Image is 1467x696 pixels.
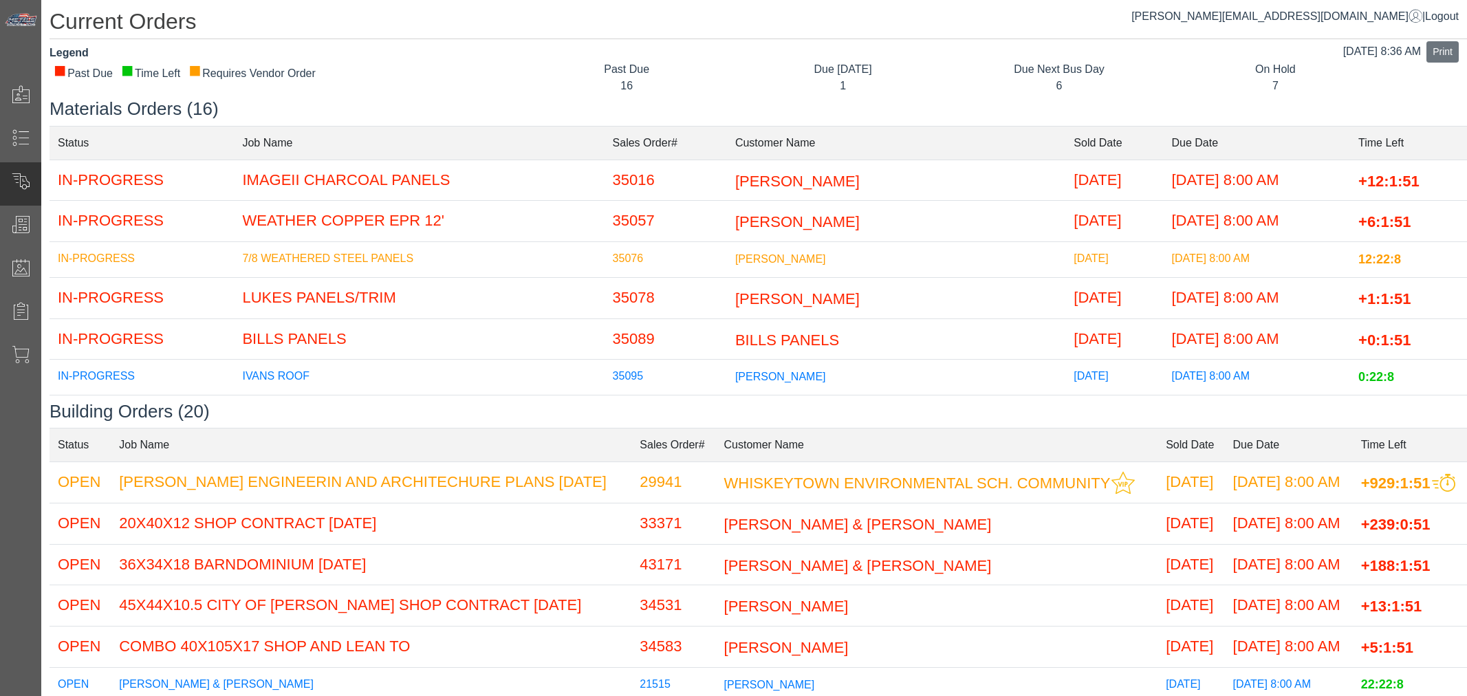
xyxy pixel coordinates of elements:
td: Status [50,126,234,160]
span: [DATE] 8:36 AM [1343,45,1422,57]
td: Job Name [234,126,604,160]
td: [PERSON_NAME] SHED ROOF [234,395,604,431]
td: OPEN [50,503,111,544]
td: 35078 [605,277,727,318]
span: BILLS PANELS [735,331,839,348]
span: +13:1:51 [1361,598,1422,615]
td: [DATE] 8:00 AM [1225,544,1353,585]
span: +0:1:51 [1358,331,1411,348]
td: [DATE] 8:00 AM [1225,627,1353,668]
span: 22:22:8 [1361,678,1404,692]
span: [PERSON_NAME] [735,253,826,265]
div: Time Left [121,65,180,82]
td: [DATE] 8:00 AM [1163,277,1350,318]
h1: Current Orders [50,8,1467,39]
strong: Legend [50,47,89,58]
td: 45X44X10.5 CITY OF [PERSON_NAME] SHOP CONTRACT [DATE] [111,585,631,627]
td: [DATE] 8:00 AM [1163,201,1350,242]
td: IN-PROGRESS [50,360,234,395]
td: [DATE] [1065,318,1163,360]
td: 20X40X12 SHOP CONTRACT [DATE] [111,503,631,544]
span: [PERSON_NAME] [724,678,815,690]
td: [DATE] 8:00 AM [1163,360,1350,395]
td: Sold Date [1158,428,1224,461]
span: +5:1:51 [1361,639,1413,656]
div: 1 [745,78,940,94]
td: [DATE] [1065,395,1163,431]
div: Due Next Bus Day [961,61,1157,78]
span: +12:1:51 [1358,172,1420,189]
td: OPEN [50,544,111,585]
img: This order should be prioritized [1432,474,1455,492]
span: [PERSON_NAME][EMAIL_ADDRESS][DOMAIN_NAME] [1131,10,1422,22]
div: Past Due [54,65,113,82]
td: IN-PROGRESS [50,395,234,431]
div: 6 [961,78,1157,94]
td: [DATE] [1065,201,1163,242]
span: +239:0:51 [1361,516,1431,533]
td: LUKES PANELS/TRIM [234,277,604,318]
td: COMBO 40X105X17 SHOP AND LEAN TO [111,627,631,668]
td: IVANS ROOF [234,360,604,395]
div: Past Due [529,61,724,78]
td: [DATE] 8:00 AM [1163,241,1350,277]
td: [DATE] [1065,360,1163,395]
td: [DATE] 8:00 AM [1163,395,1350,431]
td: 35016 [605,160,727,201]
td: 34531 [631,585,715,627]
div: 7 [1177,78,1373,94]
td: [DATE] [1158,461,1224,503]
div: | [1131,8,1459,25]
span: +1:1:51 [1358,290,1411,307]
td: Customer Name [716,428,1158,461]
span: [PERSON_NAME] [735,290,860,307]
span: WHISKEYTOWN ENVIRONMENTAL SCH. COMMUNITY [724,474,1111,491]
td: 43171 [631,544,715,585]
td: Sold Date [1065,126,1163,160]
td: [DATE] [1158,503,1224,544]
td: 33371 [631,503,715,544]
td: Due Date [1225,428,1353,461]
td: 35098 [605,395,727,431]
td: OPEN [50,585,111,627]
td: IN-PROGRESS [50,241,234,277]
td: [DATE] [1065,160,1163,201]
div: ■ [121,65,133,75]
span: [PERSON_NAME] [724,639,849,656]
td: 7/8 WEATHERED STEEL PANELS [234,241,604,277]
td: [DATE] [1158,627,1224,668]
div: On Hold [1177,61,1373,78]
span: [PERSON_NAME] [735,172,860,189]
td: Status [50,428,111,461]
td: Time Left [1350,126,1467,160]
td: 35089 [605,318,727,360]
td: [DATE] [1065,241,1163,277]
td: [DATE] 8:00 AM [1225,461,1353,503]
td: [DATE] [1158,585,1224,627]
img: Metals Direct Inc Logo [4,12,39,28]
td: 29941 [631,461,715,503]
td: [DATE] [1065,277,1163,318]
span: [PERSON_NAME] [735,213,860,230]
span: Logout [1425,10,1459,22]
div: Requires Vendor Order [188,65,316,82]
td: Time Left [1353,428,1467,461]
div: ■ [54,65,66,75]
td: IN-PROGRESS [50,201,234,242]
td: 35057 [605,201,727,242]
td: IN-PROGRESS [50,277,234,318]
td: OPEN [50,461,111,503]
td: Customer Name [727,126,1065,160]
td: Due Date [1163,126,1350,160]
td: Sales Order# [631,428,715,461]
button: Print [1426,41,1459,63]
td: Job Name [111,428,631,461]
td: [DATE] 8:00 AM [1225,585,1353,627]
img: This customer should be prioritized [1111,471,1135,494]
span: +188:1:51 [1361,556,1431,574]
td: WEATHER COPPER EPR 12' [234,201,604,242]
td: IMAGEII CHARCOAL PANELS [234,160,604,201]
span: +929:1:51 [1361,474,1431,491]
span: 0:22:8 [1358,370,1394,384]
td: [PERSON_NAME] ENGINEERIN AND ARCHITECHURE PLANS [DATE] [111,461,631,503]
